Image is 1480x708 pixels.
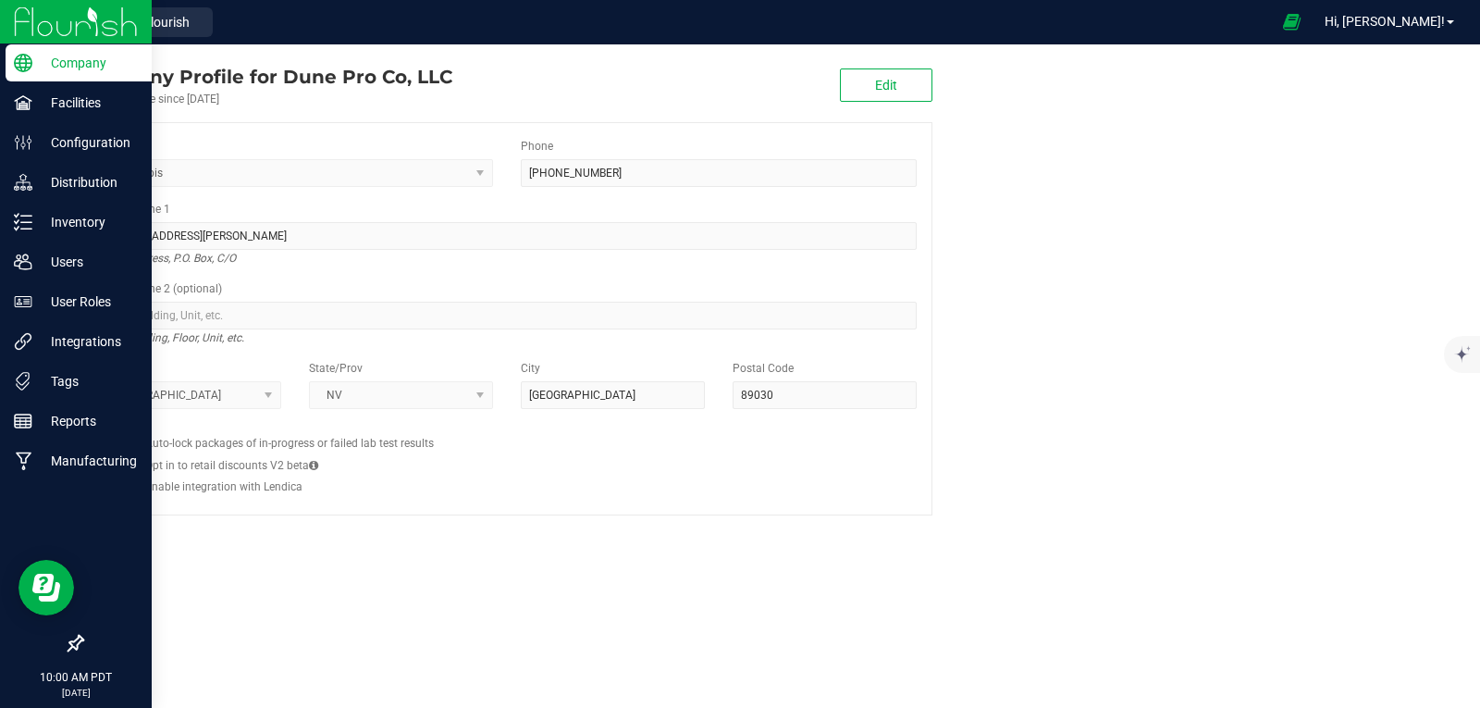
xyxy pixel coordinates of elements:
p: Manufacturing [32,450,143,472]
inline-svg: Integrations [14,332,32,351]
label: Auto-lock packages of in-progress or failed lab test results [145,435,434,452]
label: Address Line 2 (optional) [97,280,222,297]
inline-svg: Manufacturing [14,452,32,470]
p: Integrations [32,330,143,353]
p: Inventory [32,211,143,233]
p: Configuration [32,131,143,154]
span: Hi, [PERSON_NAME]! [1325,14,1445,29]
span: Edit [875,78,897,93]
label: Opt in to retail discounts V2 beta [145,457,318,474]
inline-svg: Users [14,253,32,271]
label: Phone [521,138,553,155]
i: Street address, P.O. Box, C/O [97,247,236,269]
inline-svg: Facilities [14,93,32,112]
p: Company [32,52,143,74]
label: Enable integration with Lendica [145,478,302,495]
div: Account active since [DATE] [81,91,452,107]
input: City [521,381,705,409]
input: (123) 456-7890 [521,159,917,187]
inline-svg: User Roles [14,292,32,311]
inline-svg: Reports [14,412,32,430]
inline-svg: Tags [14,372,32,391]
input: Postal Code [733,381,917,409]
input: Address [97,222,917,250]
i: Suite, Building, Floor, Unit, etc. [97,327,244,349]
inline-svg: Distribution [14,173,32,192]
inline-svg: Inventory [14,213,32,231]
p: Users [32,251,143,273]
p: User Roles [32,291,143,313]
p: Tags [32,370,143,392]
inline-svg: Company [14,54,32,72]
p: Distribution [32,171,143,193]
input: Suite, Building, Unit, etc. [97,302,917,329]
p: [DATE] [8,686,143,700]
span: Open Ecommerce Menu [1271,4,1313,40]
button: Edit [840,68,932,102]
label: City [521,360,540,377]
label: State/Prov [309,360,363,377]
label: Postal Code [733,360,794,377]
inline-svg: Configuration [14,133,32,152]
div: Dune Pro Co, LLC [81,63,452,91]
p: 10:00 AM PDT [8,669,143,686]
h2: Configs [97,423,917,435]
p: Facilities [32,92,143,114]
p: Reports [32,410,143,432]
iframe: Resource center [18,560,74,615]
